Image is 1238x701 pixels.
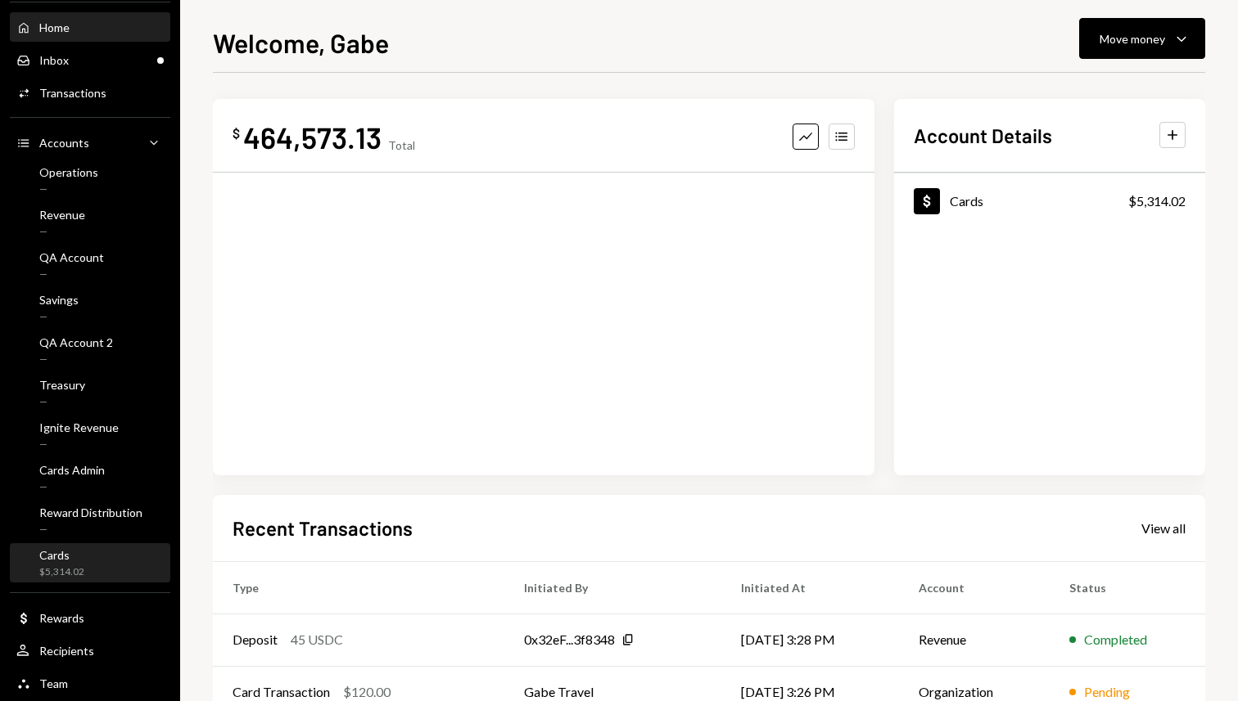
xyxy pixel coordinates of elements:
div: Ignite Revenue [39,420,119,434]
a: Revenue— [10,203,170,242]
th: Account [899,561,1050,613]
div: Cards [39,548,84,562]
div: 0x32eF...3f8348 [524,630,615,649]
div: Home [39,20,70,34]
a: View all [1141,519,1186,537]
a: Ignite Revenue— [10,416,170,455]
div: — [39,225,85,239]
th: Status [1050,561,1205,613]
a: Recipients [10,636,170,665]
button: Move money [1079,18,1205,59]
td: [DATE] 3:28 PM [721,613,898,666]
div: Savings [39,293,79,307]
div: Operations [39,165,98,179]
div: Inbox [39,53,69,67]
div: — [39,480,105,494]
th: Initiated By [504,561,721,613]
a: Cards$5,314.02 [10,543,170,582]
a: Home [10,12,170,42]
div: View all [1141,520,1186,537]
a: Accounts [10,128,170,157]
td: Revenue [899,613,1050,666]
h2: Account Details [914,122,1052,149]
div: Reward Distribution [39,506,142,519]
div: Cards [950,193,983,209]
a: QA Account 2— [10,330,170,370]
a: Cards$5,314.02 [894,173,1205,228]
div: — [39,182,98,196]
div: Team [39,676,68,690]
a: Cards Admin— [10,458,170,497]
div: Rewards [39,611,84,625]
div: $ [233,125,240,142]
div: 45 USDC [291,630,343,649]
div: Cards Admin [39,463,105,477]
th: Type [213,561,504,613]
div: Recipients [39,644,94,658]
div: $5,314.02 [39,565,84,579]
div: QA Account 2 [39,335,113,349]
a: Rewards [10,603,170,632]
div: $5,314.02 [1128,191,1186,211]
a: Reward Distribution— [10,501,170,540]
div: Total [388,138,415,152]
a: QA Account— [10,245,170,285]
a: Inbox [10,45,170,74]
a: Operations— [10,160,170,200]
div: — [39,310,79,324]
a: Team [10,668,170,698]
h2: Recent Transactions [233,515,413,541]
div: — [39,523,142,537]
a: Transactions [10,78,170,107]
div: — [39,395,85,409]
div: 464,573.13 [243,119,382,155]
div: Completed [1084,630,1147,649]
a: Savings— [10,288,170,327]
div: Transactions [39,86,106,100]
div: Accounts [39,136,89,150]
div: Move money [1100,30,1165,47]
th: Initiated At [721,561,898,613]
div: QA Account [39,250,104,264]
div: Revenue [39,208,85,222]
div: — [39,267,104,281]
a: Treasury— [10,373,170,412]
div: — [39,438,119,452]
div: Deposit [233,630,278,649]
div: — [39,353,113,366]
div: Treasury [39,378,85,392]
h1: Welcome, Gabe [213,26,389,59]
